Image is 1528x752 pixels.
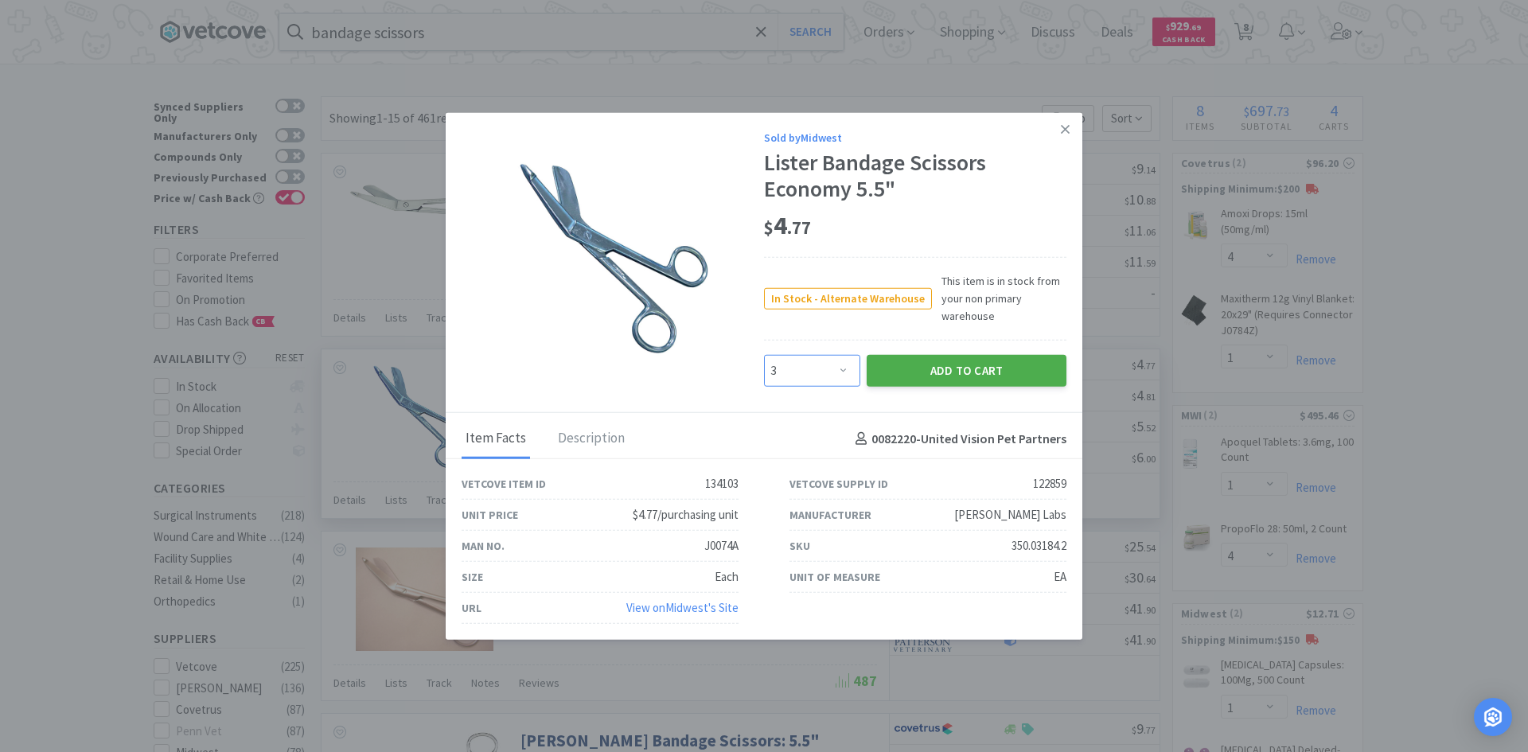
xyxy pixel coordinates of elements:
[789,568,880,586] div: Unit of Measure
[704,536,739,555] div: J0074A
[462,419,530,459] div: Item Facts
[789,537,810,555] div: SKU
[954,505,1066,524] div: [PERSON_NAME] Labs
[1474,698,1512,736] div: Open Intercom Messenger
[462,599,481,617] div: URL
[765,288,931,308] span: In Stock - Alternate Warehouse
[867,355,1066,387] button: Add to Cart
[764,128,1066,146] div: Sold by Midwest
[789,475,888,493] div: Vetcove Supply ID
[932,271,1066,325] span: This item is in stock from your non primary warehouse
[462,475,546,493] div: Vetcove Item ID
[764,150,1066,203] div: Lister Bandage Scissors Economy 5.5"
[787,216,811,239] span: . 77
[1054,567,1066,586] div: EA
[764,209,811,241] span: 4
[462,568,483,586] div: Size
[715,567,739,586] div: Each
[554,419,629,459] div: Description
[509,154,716,360] img: 752b405ca928435796a01d824bb19735_122859.jpeg
[705,474,739,493] div: 134103
[789,506,871,524] div: Manufacturer
[462,537,505,555] div: Man No.
[764,216,774,239] span: $
[633,505,739,524] div: $4.77/purchasing unit
[1012,536,1066,555] div: 350.03184.2
[462,506,518,524] div: Unit Price
[1033,474,1066,493] div: 122859
[626,600,739,615] a: View onMidwest's Site
[849,428,1066,449] h4: 0082220 - United Vision Pet Partners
